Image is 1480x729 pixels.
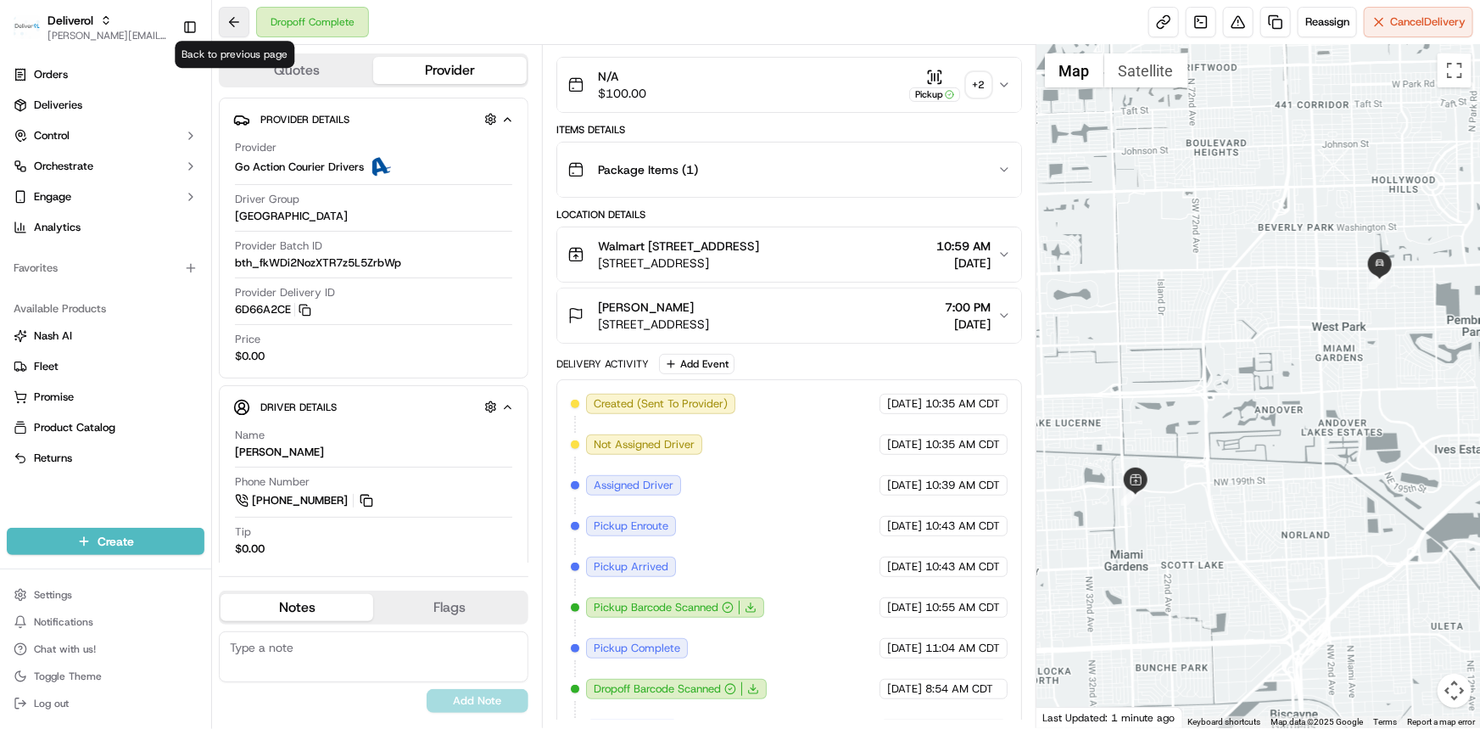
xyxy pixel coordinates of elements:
button: Walmart [STREET_ADDRESS][STREET_ADDRESS]10:59 AM[DATE] [557,227,1021,282]
a: Open this area in Google Maps (opens a new window) [1041,706,1097,728]
span: [DATE] [887,600,922,615]
span: Product Catalog [34,420,115,435]
button: 6D66A2CE [235,302,311,317]
span: [DATE] [237,309,272,322]
button: Product Catalog [7,414,204,441]
button: Reassign [1298,7,1357,37]
img: Deliverol [14,15,41,39]
input: Got a question? Start typing here... [44,109,305,127]
button: Nash AI [7,322,204,350]
button: Fleet [7,353,204,380]
span: Map data ©2025 Google [1271,717,1363,726]
span: Cancel Delivery [1390,14,1466,30]
span: [DATE] [887,519,922,534]
span: Pylon [169,421,205,434]
span: [PERSON_NAME].[PERSON_NAME] [53,309,225,322]
span: [DATE] [887,437,922,452]
button: Show street map [1045,53,1104,87]
span: Analytics [34,220,81,235]
span: Provider Batch ID [235,238,322,254]
span: Promise [34,390,74,405]
div: Past conversations [17,221,114,234]
span: [DATE] [887,396,922,412]
div: Items Details [556,123,1022,137]
button: Quotes [221,57,373,84]
span: [GEOGRAPHIC_DATA] [235,209,348,224]
span: Pickup Barcode Scanned [594,600,718,615]
div: Last Updated: 1 minute ago [1036,707,1183,728]
span: Walmart [STREET_ADDRESS] [598,238,759,255]
span: Tip [235,524,251,540]
button: Driver Details [233,393,514,421]
span: 10:59 AM [936,238,991,255]
div: Available Products [7,295,204,322]
button: DeliverolDeliverol[PERSON_NAME][EMAIL_ADDRESS][PERSON_NAME][DOMAIN_NAME] [7,7,176,48]
button: Returns [7,445,204,472]
span: 10:35 AM CDT [925,437,1000,452]
span: Pickup Arrived [594,559,668,575]
span: Provider Details [260,113,349,126]
button: N/A$100.00Pickup+2 [557,58,1021,112]
a: Powered byPylon [120,420,205,434]
img: ActionCourier.png [371,157,391,177]
span: [DATE] [237,263,272,277]
div: Delivery Activity [556,357,649,371]
span: $0.00 [235,349,265,364]
div: Pickup [909,87,960,102]
span: Pickup Enroute [594,519,668,534]
button: Provider [373,57,526,84]
span: Provider Delivery ID [235,285,335,300]
button: [PERSON_NAME][EMAIL_ADDRESS][PERSON_NAME][DOMAIN_NAME] [47,29,169,42]
div: Favorites [7,255,204,282]
button: Start new chat [288,167,309,188]
span: Assigned Driver [594,478,673,493]
button: Notifications [7,610,204,634]
span: 10:43 AM CDT [925,559,1000,575]
span: Control [34,128,70,143]
span: API Documentation [160,379,272,396]
span: Notifications [34,615,93,629]
button: Toggle fullscreen view [1438,53,1472,87]
span: Price [235,332,260,347]
button: Engage [7,183,204,210]
span: Dropoff Barcode Scanned [594,681,721,697]
div: Back to previous page [175,41,294,68]
span: Not Assigned Driver [594,437,695,452]
button: Settings [7,583,204,607]
img: dayle.kruger [17,247,44,274]
span: Provider [235,140,276,155]
span: Reassign [1305,14,1349,30]
div: + 2 [967,73,991,97]
img: 1736555255976-a54dd68f-1ca7-489b-9aae-adbdc363a1c4 [17,162,47,193]
span: [DATE] [936,255,991,272]
button: Add Event [659,354,734,374]
button: Orchestrate [7,153,204,180]
button: Show satellite imagery [1104,53,1188,87]
a: Terms (opens in new tab) [1373,717,1397,726]
span: Orchestrate [34,159,93,174]
a: 💻API Documentation [137,373,279,403]
button: Log out [7,692,204,715]
span: [DATE] [887,641,922,656]
button: Pickup+2 [909,69,991,102]
span: 10:43 AM CDT [925,519,1000,534]
button: Dropoff Barcode Scanned [594,681,736,697]
span: Orders [34,67,68,82]
a: Deliveries [7,92,204,119]
button: Package Items (1) [557,143,1021,197]
a: Promise [14,390,198,405]
span: Phone Number [235,474,310,490]
span: [DATE] [887,559,922,575]
span: Returns [34,451,72,466]
span: 10:35 AM CDT [925,396,1000,412]
a: Product Catalog [14,420,198,435]
span: Created (Sent To Provider) [594,396,728,412]
button: Flags [373,594,526,621]
button: Deliverol [47,12,93,29]
span: Knowledge Base [34,379,130,396]
a: 📗Knowledge Base [10,373,137,403]
div: 📗 [17,381,31,395]
span: Driver Details [260,401,337,414]
span: Driver Group [235,192,299,207]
